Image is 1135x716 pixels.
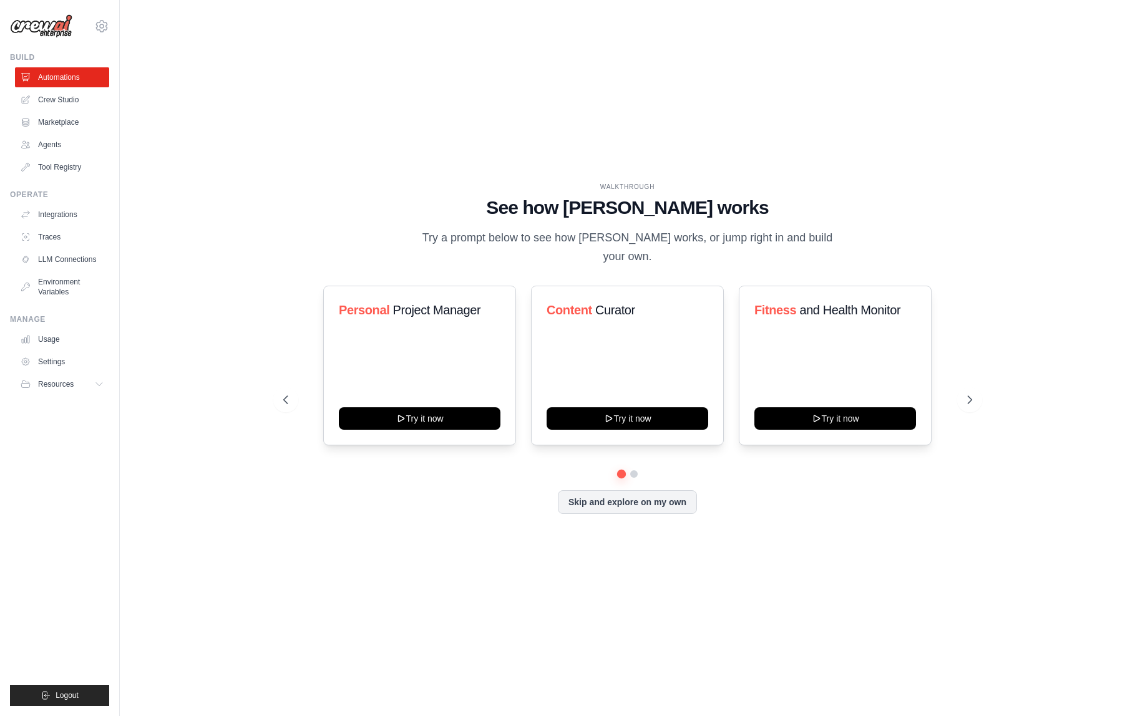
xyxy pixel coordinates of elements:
[754,303,796,317] span: Fitness
[15,329,109,349] a: Usage
[38,379,74,389] span: Resources
[547,303,592,317] span: Content
[15,272,109,302] a: Environment Variables
[15,112,109,132] a: Marketplace
[800,303,901,317] span: and Health Monitor
[547,407,708,430] button: Try it now
[15,352,109,372] a: Settings
[15,157,109,177] a: Tool Registry
[418,229,837,266] p: Try a prompt below to see how [PERSON_NAME] works, or jump right in and build your own.
[15,67,109,87] a: Automations
[392,303,480,317] span: Project Manager
[595,303,635,317] span: Curator
[339,303,389,317] span: Personal
[283,182,972,191] div: WALKTHROUGH
[339,407,500,430] button: Try it now
[10,685,109,706] button: Logout
[15,374,109,394] button: Resources
[15,227,109,247] a: Traces
[10,52,109,62] div: Build
[10,314,109,324] div: Manage
[15,135,109,155] a: Agents
[15,90,109,110] a: Crew Studio
[10,14,72,38] img: Logo
[15,249,109,269] a: LLM Connections
[15,205,109,225] a: Integrations
[10,190,109,200] div: Operate
[558,490,697,514] button: Skip and explore on my own
[56,690,79,700] span: Logout
[754,407,916,430] button: Try it now
[283,196,972,219] h1: See how [PERSON_NAME] works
